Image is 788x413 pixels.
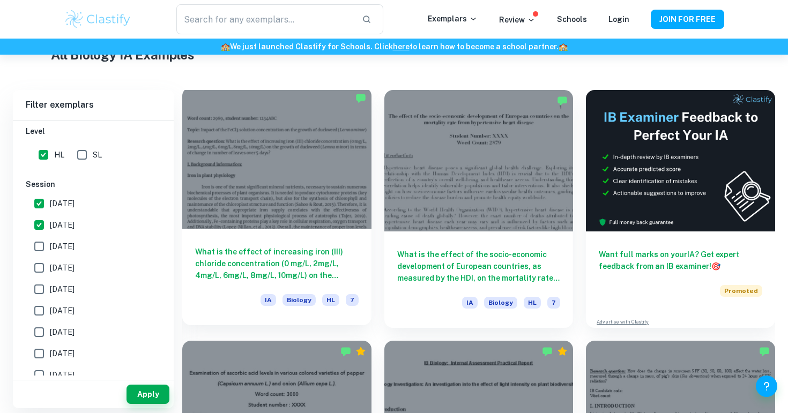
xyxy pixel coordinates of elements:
button: Help and Feedback [756,376,777,397]
h6: Session [26,178,161,190]
h6: Level [26,125,161,137]
div: Premium [557,346,568,357]
h1: All Biology IA Examples [51,45,737,64]
a: Want full marks on yourIA? Get expert feedback from an IB examiner!PromotedAdvertise with Clastify [586,90,775,328]
button: JOIN FOR FREE [651,10,724,29]
span: [DATE] [50,219,75,231]
span: HL [54,149,64,161]
span: IA [462,297,478,309]
span: [DATE] [50,326,75,338]
span: SL [93,149,102,161]
span: 7 [346,294,359,306]
p: Review [499,14,536,26]
span: [DATE] [50,262,75,274]
span: [DATE] [50,348,75,359]
img: Marked [355,93,366,103]
span: Biology [283,294,316,306]
a: What is the effect of the socio-economic development of European countries, as measured by the HD... [384,90,574,328]
h6: Want full marks on your IA ? Get expert feedback from an IB examiner! [599,249,762,272]
span: 7 [547,297,560,309]
span: [DATE] [50,369,75,381]
span: HL [524,297,541,309]
img: Marked [557,95,568,106]
a: here [393,42,410,51]
div: Premium [355,346,366,357]
h6: What is the effect of increasing iron (III) chloride concentration (0 mg/L, 2mg/L, 4mg/L, 6mg/L, ... [195,246,359,281]
img: Marked [340,346,351,357]
span: [DATE] [50,198,75,209]
a: Schools [557,15,587,24]
img: Thumbnail [586,90,775,231]
span: [DATE] [50,241,75,252]
span: 🏫 [559,42,568,51]
span: [DATE] [50,305,75,317]
span: 🏫 [221,42,230,51]
span: [DATE] [50,283,75,295]
p: Exemplars [428,13,478,25]
button: Apply [127,385,169,404]
a: Advertise with Clastify [597,318,649,326]
img: Marked [759,346,770,357]
input: Search for any exemplars... [176,4,353,34]
span: Promoted [720,285,762,297]
span: HL [322,294,339,306]
span: 🎯 [711,262,720,271]
a: What is the effect of increasing iron (III) chloride concentration (0 mg/L, 2mg/L, 4mg/L, 6mg/L, ... [182,90,371,328]
img: Marked [542,346,553,357]
span: Biology [484,297,517,309]
span: IA [261,294,276,306]
h6: We just launched Clastify for Schools. Click to learn how to become a school partner. [2,41,786,52]
img: Clastify logo [64,9,132,30]
h6: What is the effect of the socio-economic development of European countries, as measured by the HD... [397,249,561,284]
h6: Filter exemplars [13,90,174,120]
a: Login [608,15,629,24]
